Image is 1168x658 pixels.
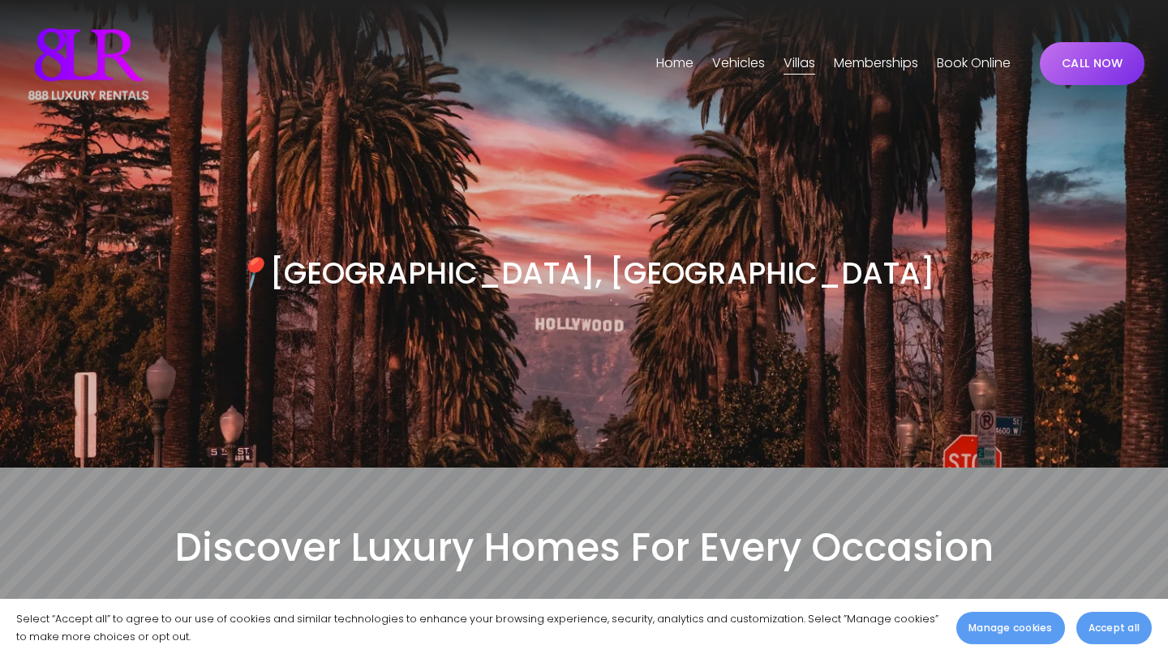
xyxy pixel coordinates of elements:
[233,252,270,294] em: 📍
[834,51,918,77] a: Memberships
[784,51,815,77] a: folder dropdown
[956,612,1064,644] button: Manage cookies
[164,254,1005,293] h3: [GEOGRAPHIC_DATA], [GEOGRAPHIC_DATA]
[784,52,815,75] span: Villas
[968,621,1052,635] span: Manage cookies
[16,610,940,647] p: Select “Accept all” to agree to our use of cookies and similar technologies to enhance your brows...
[24,23,153,105] img: Luxury Car &amp; Home Rentals For Every Occasion
[24,523,1144,572] h2: Discover Luxury Homes For Every Occasion
[937,51,1011,77] a: Book Online
[712,51,765,77] a: folder dropdown
[712,52,765,75] span: Vehicles
[1076,612,1152,644] button: Accept all
[1040,42,1144,85] a: CALL NOW
[656,51,693,77] a: Home
[1089,621,1140,635] span: Accept all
